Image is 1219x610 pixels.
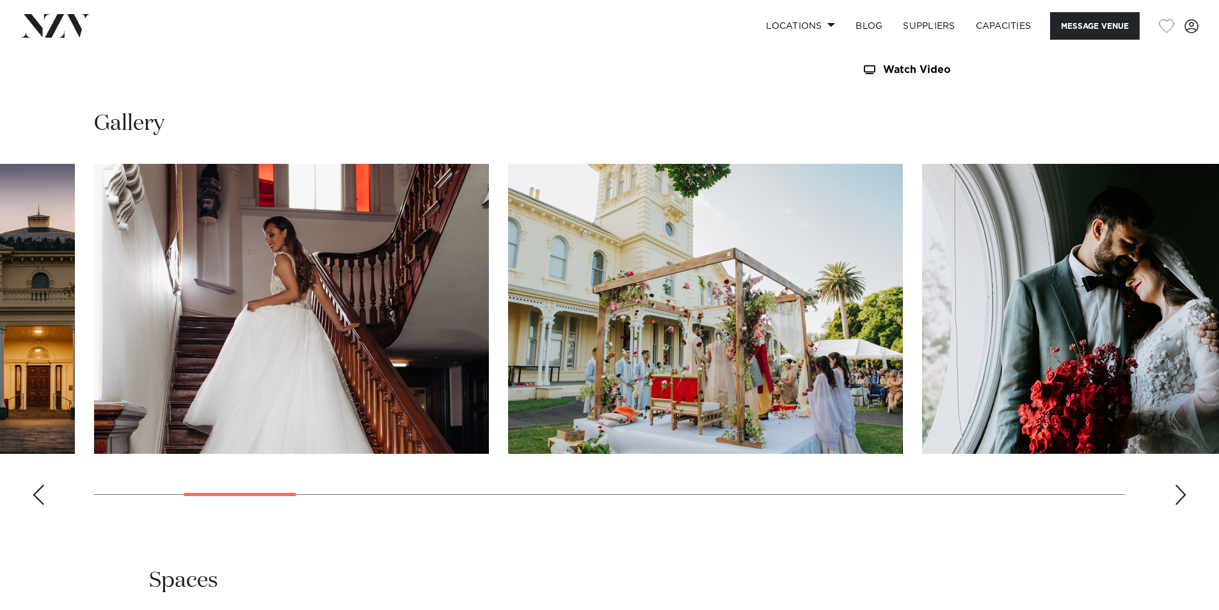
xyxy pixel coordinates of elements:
a: Locations [756,12,845,40]
h2: Spaces [149,566,218,595]
h2: Gallery [94,109,164,138]
swiper-slide: 4 / 23 [508,164,903,454]
a: Watch Video [862,65,1071,76]
a: SUPPLIERS [893,12,965,40]
a: Capacities [966,12,1042,40]
a: BLOG [845,12,893,40]
button: Message Venue [1050,12,1140,40]
img: nzv-logo.png [20,14,90,37]
swiper-slide: 3 / 23 [94,164,489,454]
